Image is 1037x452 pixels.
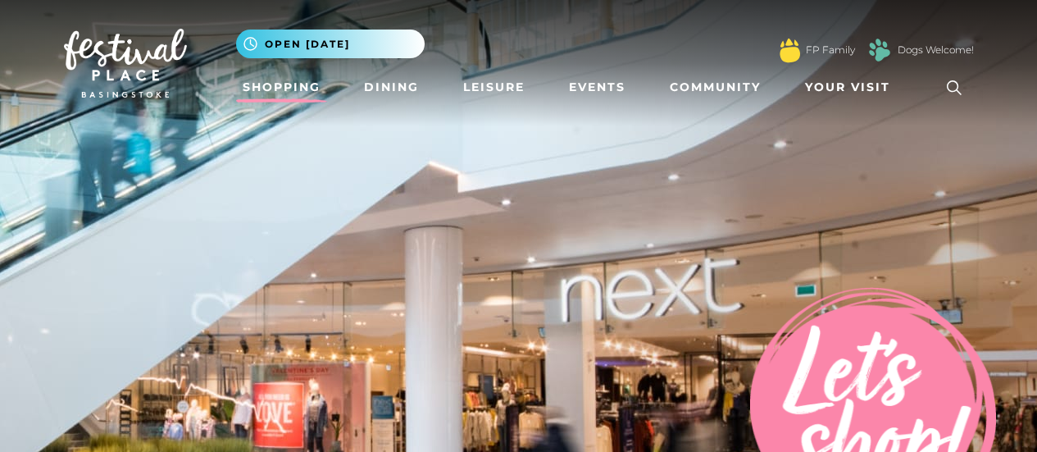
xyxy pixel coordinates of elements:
[357,72,425,103] a: Dining
[806,43,855,57] a: FP Family
[265,37,350,52] span: Open [DATE]
[663,72,767,103] a: Community
[64,29,187,98] img: Festival Place Logo
[236,30,425,58] button: Open [DATE]
[805,79,890,96] span: Your Visit
[898,43,974,57] a: Dogs Welcome!
[562,72,632,103] a: Events
[236,72,327,103] a: Shopping
[457,72,531,103] a: Leisure
[798,72,905,103] a: Your Visit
